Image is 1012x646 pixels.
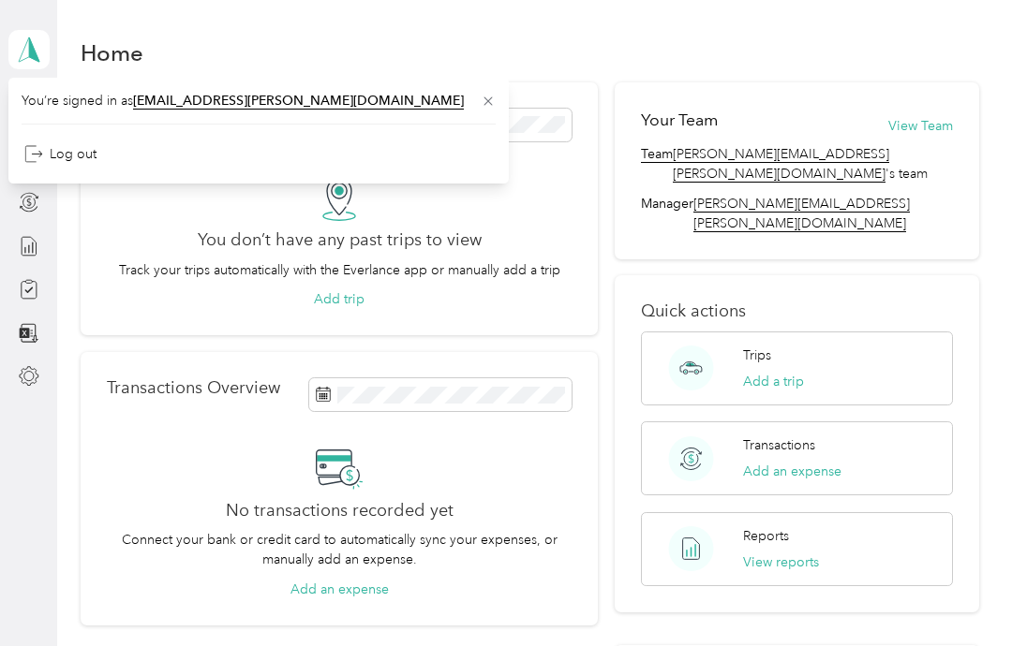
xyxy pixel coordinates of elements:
[119,260,560,280] p: Track your trips automatically with the Everlance app or manually add a trip
[107,530,573,569] p: Connect your bank or credit card to automatically sync your expenses, or manually add an expense.
[888,116,953,136] button: View Team
[641,301,954,321] p: Quick actions
[743,372,804,391] button: Add a trip
[907,541,1012,646] iframe: Everlance-gr Chat Button Frame
[24,144,97,164] div: Log out
[81,43,143,63] h1: Home
[107,378,280,398] p: Transactions Overview
[743,345,771,365] p: Trips
[743,526,789,546] p: Reports
[314,289,365,309] button: Add trip
[743,462,841,481] button: Add an expense
[673,144,954,184] span: 's team
[290,580,389,599] button: Add an expense
[226,501,454,521] h2: No transactions recorded yet
[198,230,482,250] h2: You don’t have any past trips to view
[743,435,815,455] p: Transactions
[22,91,496,110] span: You’re signed in as
[743,552,819,572] button: View reports
[641,194,693,233] span: Manager
[641,109,718,132] h2: Your Team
